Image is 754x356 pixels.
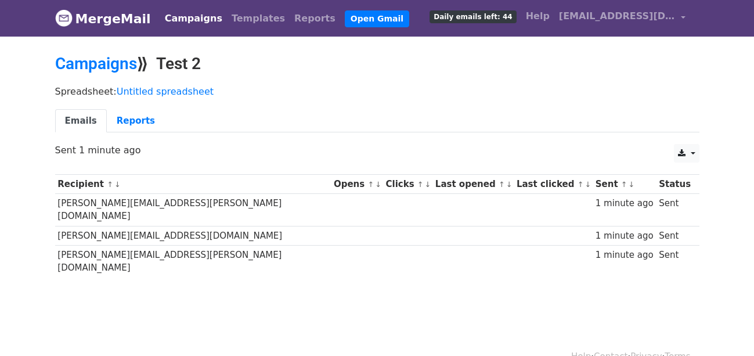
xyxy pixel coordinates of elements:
td: [PERSON_NAME][EMAIL_ADDRESS][PERSON_NAME][DOMAIN_NAME] [55,245,331,277]
a: ↑ [417,180,424,189]
a: ↓ [114,180,121,189]
a: ↓ [375,180,381,189]
td: Sent [656,226,693,245]
th: Recipient [55,175,331,194]
a: Reports [290,7,340,30]
a: ↑ [499,180,505,189]
p: Spreadsheet: [55,85,699,98]
a: ↑ [107,180,113,189]
th: Status [656,175,693,194]
a: ↑ [367,180,374,189]
a: Untitled spreadsheet [117,86,214,97]
th: Sent [593,175,656,194]
td: [PERSON_NAME][EMAIL_ADDRESS][DOMAIN_NAME] [55,226,331,245]
a: Help [521,5,554,28]
a: Templates [227,7,290,30]
th: Clicks [383,175,432,194]
a: Campaigns [160,7,227,30]
td: [PERSON_NAME][EMAIL_ADDRESS][PERSON_NAME][DOMAIN_NAME] [55,194,331,226]
div: 1 minute ago [596,197,654,210]
span: Daily emails left: 44 [430,10,516,23]
div: 1 minute ago [596,229,654,243]
a: ↓ [629,180,635,189]
span: [EMAIL_ADDRESS][DOMAIN_NAME] [559,9,675,23]
th: Last clicked [514,175,593,194]
div: 1 minute ago [596,249,654,262]
td: Sent [656,194,693,226]
a: Open Gmail [345,10,409,27]
img: MergeMail logo [55,9,73,27]
a: ↑ [621,180,627,189]
a: ↓ [425,180,431,189]
a: ↑ [578,180,584,189]
a: ↓ [585,180,591,189]
th: Opens [331,175,383,194]
a: Reports [107,109,165,133]
a: ↓ [506,180,513,189]
a: [EMAIL_ADDRESS][DOMAIN_NAME] [554,5,690,32]
td: Sent [656,245,693,277]
th: Last opened [432,175,514,194]
p: Sent 1 minute ago [55,144,699,156]
h2: ⟫ Test 2 [55,54,699,74]
a: Emails [55,109,107,133]
a: Daily emails left: 44 [425,5,521,28]
a: Campaigns [55,54,137,73]
a: MergeMail [55,6,151,31]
